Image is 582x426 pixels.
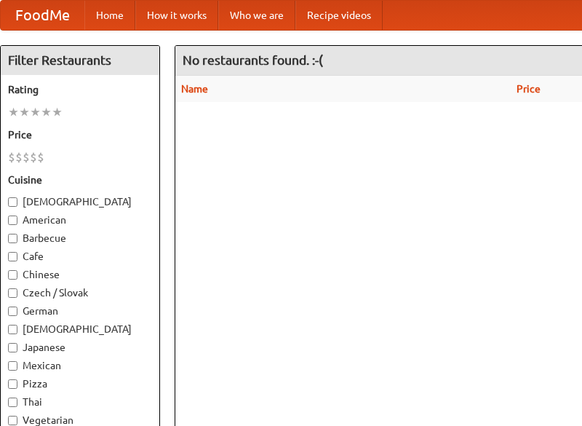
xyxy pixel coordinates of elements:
li: $ [23,149,30,165]
ng-pluralize: No restaurants found. :-( [183,53,323,67]
label: Mexican [8,358,152,373]
input: Vegetarian [8,416,17,425]
label: [DEMOGRAPHIC_DATA] [8,194,152,209]
label: Thai [8,395,152,409]
input: Japanese [8,343,17,352]
li: ★ [8,104,19,120]
label: Cafe [8,249,152,264]
h5: Price [8,127,152,142]
label: American [8,213,152,227]
a: Price [517,83,541,95]
li: $ [30,149,37,165]
input: Czech / Slovak [8,288,17,298]
input: Mexican [8,361,17,371]
a: Recipe videos [295,1,383,30]
input: [DEMOGRAPHIC_DATA] [8,325,17,334]
li: ★ [19,104,30,120]
label: German [8,304,152,318]
a: FoodMe [1,1,84,30]
input: Thai [8,398,17,407]
li: ★ [52,104,63,120]
input: Barbecue [8,234,17,243]
input: Pizza [8,379,17,389]
input: Cafe [8,252,17,261]
a: Who we are [218,1,295,30]
li: $ [37,149,44,165]
h5: Rating [8,82,152,97]
input: German [8,307,17,316]
label: Czech / Slovak [8,285,152,300]
li: $ [8,149,15,165]
input: Chinese [8,270,17,280]
label: Pizza [8,376,152,391]
li: $ [15,149,23,165]
a: Name [181,83,208,95]
h4: Filter Restaurants [1,46,159,75]
li: ★ [41,104,52,120]
li: ★ [30,104,41,120]
h5: Cuisine [8,173,152,187]
label: Chinese [8,267,152,282]
input: [DEMOGRAPHIC_DATA] [8,197,17,207]
a: How it works [135,1,218,30]
input: American [8,216,17,225]
label: [DEMOGRAPHIC_DATA] [8,322,152,336]
label: Barbecue [8,231,152,245]
label: Japanese [8,340,152,355]
a: Home [84,1,135,30]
